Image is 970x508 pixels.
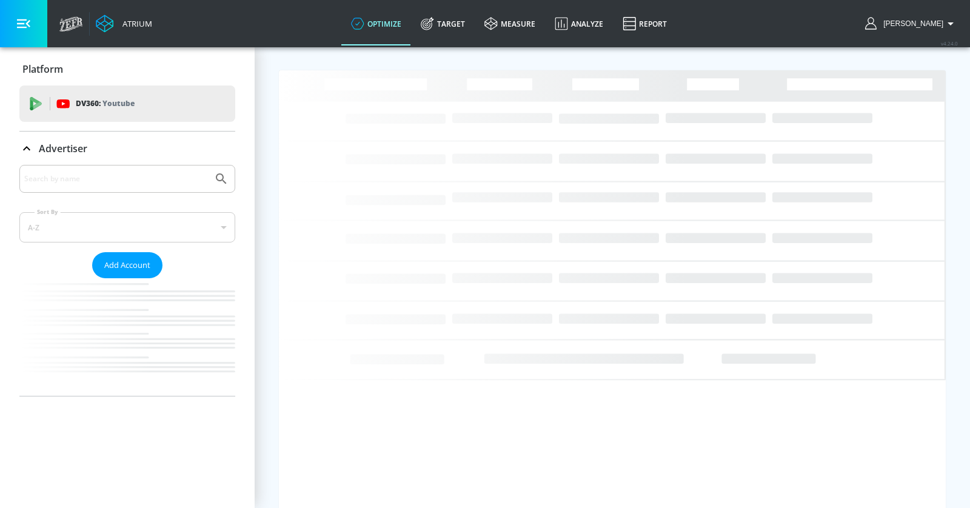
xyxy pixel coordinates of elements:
p: DV360: [76,97,135,110]
a: Analyze [545,2,613,45]
div: Advertiser [19,165,235,396]
a: measure [475,2,545,45]
label: Sort By [35,208,61,216]
a: Atrium [96,15,152,33]
button: Add Account [92,252,162,278]
div: DV360: Youtube [19,85,235,122]
p: Youtube [102,97,135,110]
span: v 4.24.0 [941,40,958,47]
nav: list of Advertiser [19,278,235,396]
p: Advertiser [39,142,87,155]
div: A-Z [19,212,235,242]
button: [PERSON_NAME] [865,16,958,31]
div: Advertiser [19,132,235,165]
span: Add Account [104,258,150,272]
div: Atrium [118,18,152,29]
a: optimize [341,2,411,45]
span: login as: casey.cohen@zefr.com [878,19,943,28]
div: Platform [19,52,235,86]
p: Platform [22,62,63,76]
a: Report [613,2,677,45]
input: Search by name [24,171,208,187]
a: Target [411,2,475,45]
